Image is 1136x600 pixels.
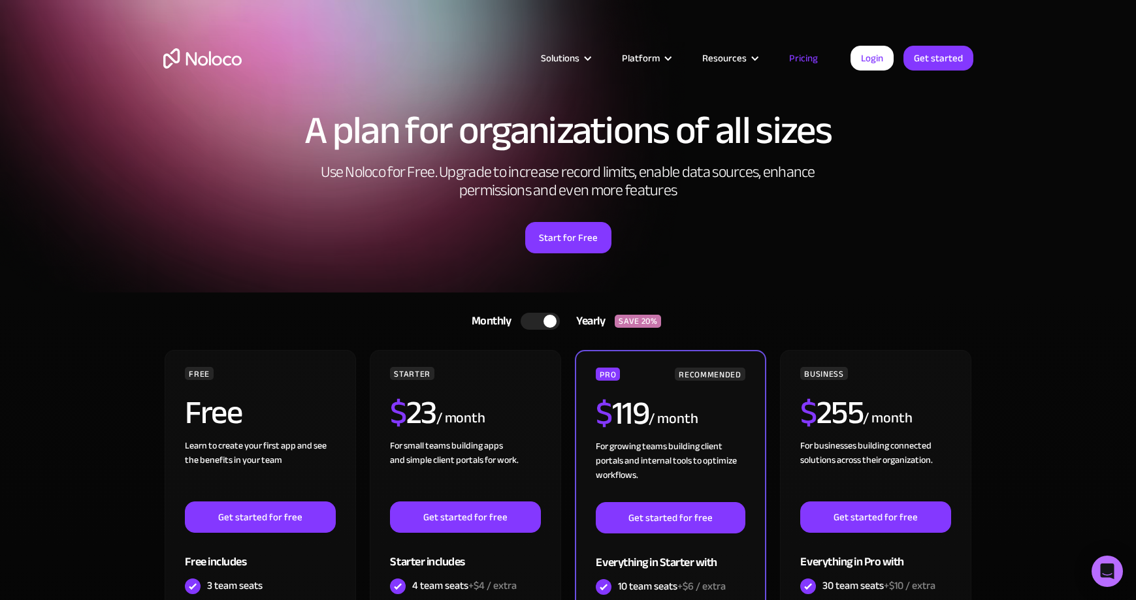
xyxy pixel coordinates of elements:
div: PRO [596,368,620,381]
div: RECOMMENDED [675,368,745,381]
a: home [163,48,242,69]
div: For small teams building apps and simple client portals for work. ‍ [390,439,540,501]
div: / month [436,408,485,429]
div: For growing teams building client portals and internal tools to optimize workflows. [596,439,745,502]
div: / month [649,409,698,430]
span: $ [596,383,612,444]
span: +$4 / extra [468,576,517,595]
div: Open Intercom Messenger [1092,556,1123,587]
span: +$10 / extra [884,576,935,595]
div: 10 team seats [618,579,726,593]
div: Everything in Pro with [800,533,950,575]
div: Starter includes [390,533,540,575]
h2: 119 [596,397,649,430]
span: $ [390,382,406,443]
div: Platform [606,50,686,67]
div: Resources [702,50,747,67]
div: SAVE 20% [615,315,661,328]
div: FREE [185,367,214,380]
div: Learn to create your first app and see the benefits in your team ‍ [185,439,335,501]
span: $ [800,382,817,443]
h2: Use Noloco for Free. Upgrade to increase record limits, enable data sources, enhance permissions ... [307,163,830,200]
a: Login [851,46,894,71]
span: +$6 / extra [677,576,726,596]
div: Solutions [525,50,606,67]
div: STARTER [390,367,434,380]
div: Monthly [455,311,521,331]
div: BUSINESS [800,367,847,380]
div: / month [863,408,912,429]
a: Start for Free [525,222,611,253]
h2: 255 [800,396,863,429]
div: Free includes [185,533,335,575]
div: For businesses building connected solutions across their organization. ‍ [800,439,950,501]
h2: 23 [390,396,436,429]
div: Everything in Starter with [596,533,745,576]
div: Platform [622,50,660,67]
a: Get started [903,46,973,71]
div: 30 team seats [822,578,935,593]
a: Get started for free [185,501,335,533]
h2: Free [185,396,242,429]
a: Get started for free [596,502,745,533]
div: 4 team seats [412,578,517,593]
a: Pricing [773,50,834,67]
div: 3 team seats [207,578,263,593]
div: Solutions [541,50,579,67]
h1: A plan for organizations of all sizes [163,111,973,150]
a: Get started for free [390,501,540,533]
div: Resources [686,50,773,67]
a: Get started for free [800,501,950,533]
div: Yearly [560,311,615,331]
